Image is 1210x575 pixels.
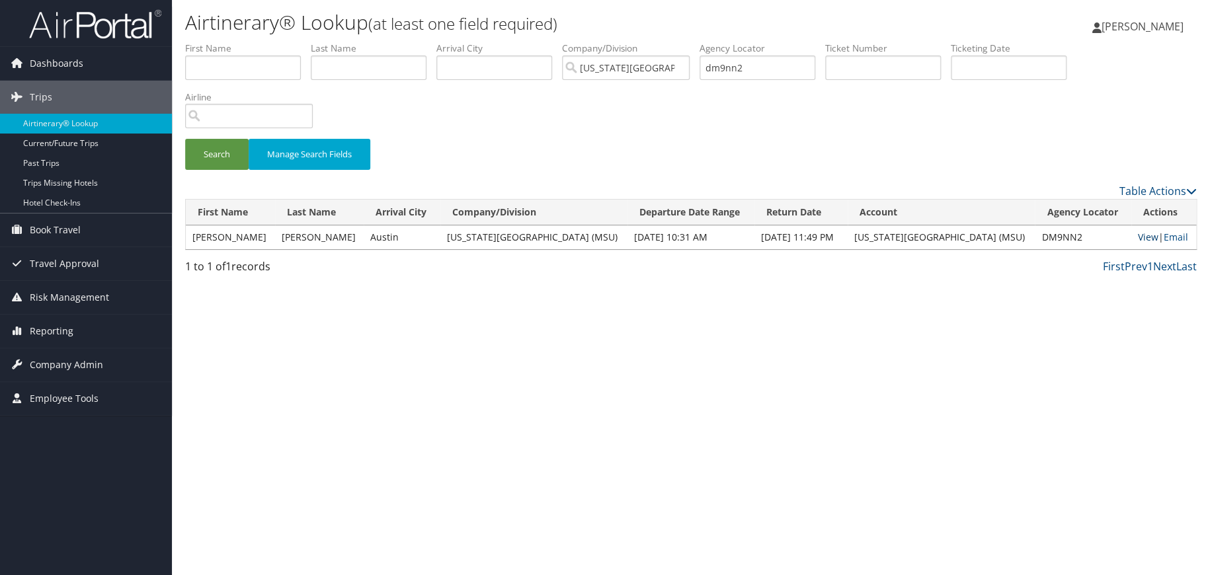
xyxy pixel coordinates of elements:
[185,258,423,281] div: 1 to 1 of records
[275,225,364,249] td: [PERSON_NAME]
[1131,225,1196,249] td: |
[185,42,311,55] label: First Name
[185,139,249,170] button: Search
[185,9,860,36] h1: Airtinerary® Lookup
[436,42,562,55] label: Arrival City
[700,42,825,55] label: Agency Locator
[754,200,848,225] th: Return Date: activate to sort column ascending
[1035,200,1131,225] th: Agency Locator: activate to sort column ascending
[1103,259,1125,274] a: First
[848,200,1035,225] th: Account: activate to sort column ascending
[29,9,161,40] img: airportal-logo.png
[30,382,99,415] span: Employee Tools
[30,348,103,381] span: Company Admin
[185,91,323,104] label: Airline
[627,225,754,249] td: [DATE] 10:31 AM
[754,225,848,249] td: [DATE] 11:49 PM
[30,281,109,314] span: Risk Management
[1147,259,1153,274] a: 1
[1092,7,1197,46] a: [PERSON_NAME]
[1153,259,1176,274] a: Next
[951,42,1076,55] label: Ticketing Date
[1131,200,1196,225] th: Actions
[364,225,440,249] td: Austin
[30,247,99,280] span: Travel Approval
[627,200,754,225] th: Departure Date Range: activate to sort column ascending
[368,13,557,34] small: (at least one field required)
[30,81,52,114] span: Trips
[562,42,700,55] label: Company/Division
[30,213,81,247] span: Book Travel
[311,42,436,55] label: Last Name
[848,225,1035,249] td: [US_STATE][GEOGRAPHIC_DATA] (MSU)
[186,200,275,225] th: First Name: activate to sort column ascending
[1035,225,1131,249] td: DM9NN2
[440,200,628,225] th: Company/Division
[1164,231,1188,243] a: Email
[1102,19,1184,34] span: [PERSON_NAME]
[1138,231,1158,243] a: View
[275,200,364,225] th: Last Name: activate to sort column ascending
[1119,184,1197,198] a: Table Actions
[249,139,370,170] button: Manage Search Fields
[186,225,275,249] td: [PERSON_NAME]
[225,259,231,274] span: 1
[1176,259,1197,274] a: Last
[440,225,628,249] td: [US_STATE][GEOGRAPHIC_DATA] (MSU)
[825,42,951,55] label: Ticket Number
[364,200,440,225] th: Arrival City: activate to sort column ascending
[30,47,83,80] span: Dashboards
[30,315,73,348] span: Reporting
[1125,259,1147,274] a: Prev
